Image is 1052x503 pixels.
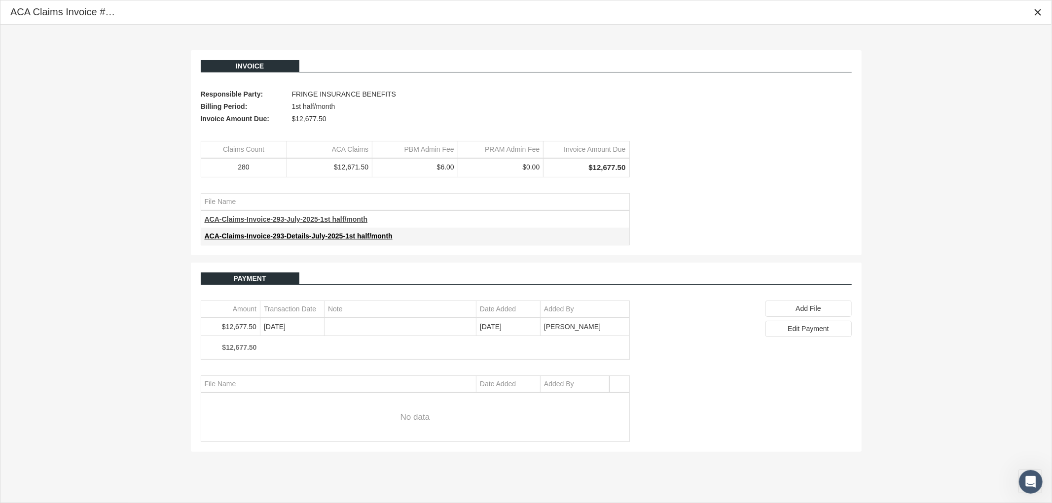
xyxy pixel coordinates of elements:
div: Amount [233,304,256,314]
div: PBM Admin Fee [404,145,454,154]
td: Column Added By [541,376,610,393]
div: Add File [765,301,852,317]
div: $12,677.50 [547,163,625,172]
div: Added By [544,379,574,389]
span: Payment [233,274,266,282]
td: Column ACA Claims [287,141,372,158]
div: Edit Payment [765,321,852,337]
td: [DATE] [476,318,541,335]
span: 1st half/month [292,101,335,113]
td: [DATE] [260,318,325,335]
td: Column Claims Count [201,141,287,158]
td: Column Amount [201,301,260,318]
span: Invoice Amount Due: [201,113,287,125]
td: Column File Name [201,194,629,210]
td: Column File Name [201,376,476,393]
div: Data grid [201,301,630,360]
div: ACA Claims Invoice #293 [10,5,118,19]
div: ACA Claims [332,145,369,154]
span: FRINGE INSURANCE BENEFITS [292,88,397,101]
td: Column Added By [541,301,629,318]
span: Responsible Party: [201,88,287,101]
div: Close [1029,3,1047,21]
div: Note [328,304,343,314]
td: Column Transaction Date [260,301,325,318]
div: $12,671.50 [290,163,369,172]
div: Data grid [201,141,630,177]
div: Data grid [201,375,630,442]
td: Column PRAM Admin Fee [458,141,544,158]
span: Billing Period: [201,101,287,113]
span: Edit Payment [788,325,829,333]
span: Invoice [236,62,264,70]
div: File Name [205,379,236,389]
td: Column Date Added [476,301,541,318]
div: $12,677.50 [205,343,257,352]
div: Added By [544,304,574,314]
td: Column Note [325,301,476,318]
div: Transaction Date [264,304,316,314]
div: PRAM Admin Fee [485,145,540,154]
td: Column PBM Admin Fee [372,141,458,158]
div: Date Added [480,304,516,314]
td: $12,677.50 [201,318,260,335]
div: Data grid [201,193,630,245]
div: $6.00 [376,163,454,172]
span: Add File [796,304,821,312]
span: ACA-Claims-Invoice-293-July-2025-1st half/month [205,215,368,223]
td: Column Invoice Amount Due [544,141,629,158]
div: Date Added [480,379,516,389]
span: $12,677.50 [292,113,326,125]
div: Claims Count [223,145,264,154]
div: File Name [205,197,236,206]
iframe: Intercom live chat [1019,470,1043,494]
td: [PERSON_NAME] [541,318,629,335]
div: Invoice Amount Due [564,145,625,154]
div: $0.00 [462,163,540,172]
td: 280 [201,159,287,176]
td: Column Date Added [476,376,541,393]
span: ACA-Claims-Invoice-293-Details-July-2025-1st half/month [205,232,393,240]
